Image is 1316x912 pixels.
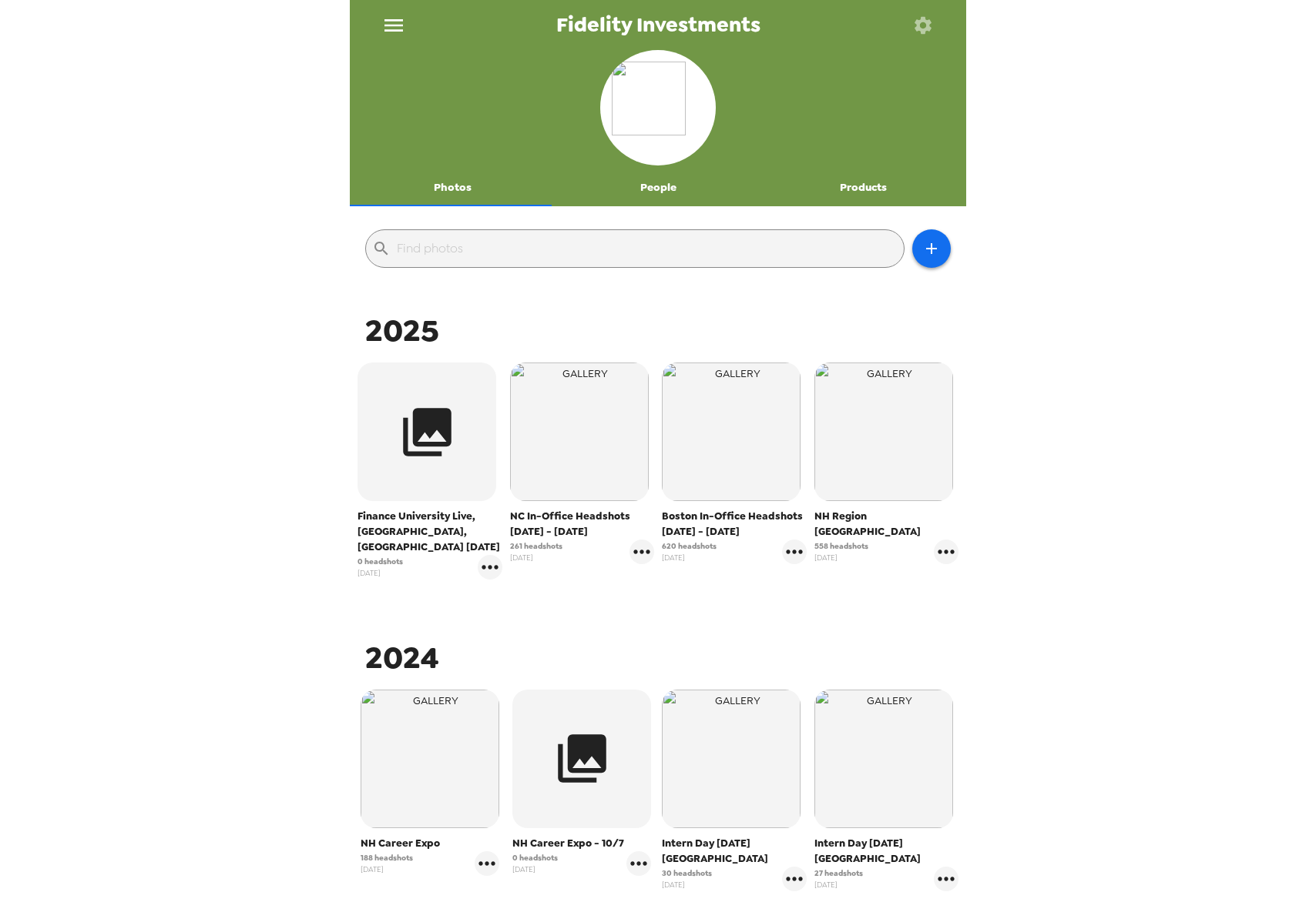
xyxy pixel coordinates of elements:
[358,509,502,555] span: Finance University Live, [GEOGRAPHIC_DATA], [GEOGRAPHIC_DATA] [DATE]
[512,836,651,851] span: NH Career Expo - 10/7
[556,15,760,35] span: Fidelity Investments
[510,509,655,540] span: NC In-Office Headshots [DATE] - [DATE]
[510,540,562,552] span: 261 headshots
[397,236,898,261] input: Find photos
[934,867,958,891] button: gallery menu
[662,690,801,828] img: gallery
[350,169,556,206] button: Photos
[612,62,704,154] img: org logo
[814,836,959,867] span: Intern Day [DATE] [GEOGRAPHIC_DATA]
[782,540,807,564] button: gallery menu
[662,867,712,879] span: 30 headshots
[365,637,439,678] span: 2024
[361,690,499,828] img: gallery
[760,169,966,206] button: Products
[814,867,863,879] span: 27 headshots
[814,509,959,540] span: NH Region [GEOGRAPHIC_DATA]
[475,851,499,876] button: gallery menu
[361,864,413,875] span: [DATE]
[358,567,403,579] span: [DATE]
[662,509,807,540] span: Boston In-Office Headshots [DATE] - [DATE]
[365,310,439,351] span: 2025
[629,540,654,564] button: gallery menu
[814,540,868,552] span: 558 headshots
[361,852,413,864] span: 188 headshots
[662,540,717,552] span: 620 headshots
[814,362,953,501] img: gallery
[662,836,807,867] span: Intern Day [DATE] [GEOGRAPHIC_DATA]
[814,879,863,890] span: [DATE]
[556,169,761,206] button: People
[814,552,868,563] span: [DATE]
[510,362,649,501] img: gallery
[782,867,807,891] button: gallery menu
[662,879,712,890] span: [DATE]
[512,864,558,875] span: [DATE]
[662,362,801,501] img: gallery
[361,836,499,851] span: NH Career Expo
[814,690,953,828] img: gallery
[510,552,562,563] span: [DATE]
[626,851,651,876] button: gallery menu
[512,852,558,864] span: 0 headshots
[358,556,403,567] span: 0 headshots
[662,552,717,563] span: [DATE]
[478,555,502,580] button: gallery menu
[934,540,958,564] button: gallery menu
